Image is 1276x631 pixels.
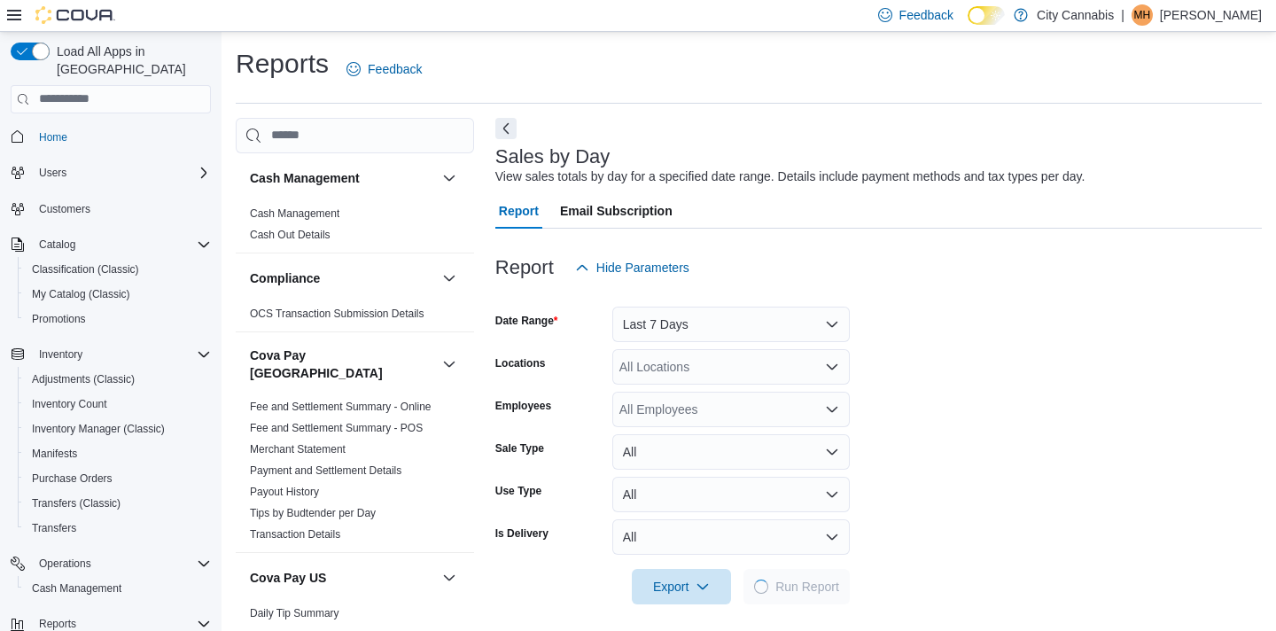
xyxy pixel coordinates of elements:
[825,402,839,417] button: Open list of options
[250,269,320,287] h3: Compliance
[495,399,551,413] label: Employees
[250,229,331,241] a: Cash Out Details
[743,569,850,604] button: LoadingRun Report
[250,206,339,221] span: Cash Management
[1121,4,1124,26] p: |
[4,232,218,257] button: Catalog
[25,308,211,330] span: Promotions
[612,477,850,512] button: All
[250,527,340,541] span: Transaction Details
[439,567,460,588] button: Cova Pay US
[32,312,86,326] span: Promotions
[35,6,115,24] img: Cova
[50,43,211,78] span: Load All Apps in [GEOGRAPHIC_DATA]
[32,199,97,220] a: Customers
[439,268,460,289] button: Compliance
[32,471,113,486] span: Purchase Orders
[250,606,339,620] span: Daily Tip Summary
[25,393,114,415] a: Inventory Count
[18,392,218,417] button: Inventory Count
[612,519,850,555] button: All
[612,434,850,470] button: All
[32,447,77,461] span: Manifests
[25,284,137,305] a: My Catalog (Classic)
[4,342,218,367] button: Inventory
[39,617,76,631] span: Reports
[18,282,218,307] button: My Catalog (Classic)
[32,553,211,574] span: Operations
[25,443,211,464] span: Manifests
[250,507,376,519] a: Tips by Budtender per Day
[236,603,474,631] div: Cova Pay US
[32,234,82,255] button: Catalog
[18,307,218,331] button: Promotions
[250,442,346,456] span: Merchant Statement
[18,516,218,541] button: Transfers
[25,468,120,489] a: Purchase Orders
[250,569,326,587] h3: Cova Pay US
[25,369,142,390] a: Adjustments (Classic)
[32,422,165,436] span: Inventory Manager (Classic)
[25,259,146,280] a: Classification (Classic)
[612,307,850,342] button: Last 7 Days
[32,234,211,255] span: Catalog
[39,202,90,216] span: Customers
[25,578,211,599] span: Cash Management
[18,576,218,601] button: Cash Management
[495,314,558,328] label: Date Range
[250,422,423,434] a: Fee and Settlement Summary - POS
[596,259,689,277] span: Hide Parameters
[18,367,218,392] button: Adjustments (Classic)
[25,259,211,280] span: Classification (Classic)
[495,257,554,278] h3: Report
[250,421,423,435] span: Fee and Settlement Summary - POS
[250,401,432,413] a: Fee and Settlement Summary - Online
[25,578,128,599] a: Cash Management
[32,127,74,148] a: Home
[25,518,211,539] span: Transfers
[250,464,401,478] span: Payment and Settlement Details
[495,146,611,167] h3: Sales by Day
[18,441,218,466] button: Manifests
[499,193,539,229] span: Report
[25,493,211,514] span: Transfers (Classic)
[25,308,93,330] a: Promotions
[495,441,544,456] label: Sale Type
[32,553,98,574] button: Operations
[642,569,720,604] span: Export
[899,6,953,24] span: Feedback
[495,484,541,498] label: Use Type
[18,491,218,516] button: Transfers (Classic)
[32,162,211,183] span: Users
[32,126,211,148] span: Home
[632,569,731,604] button: Export
[25,369,211,390] span: Adjustments (Classic)
[236,203,474,253] div: Cash Management
[18,257,218,282] button: Classification (Classic)
[250,569,435,587] button: Cova Pay US
[236,303,474,331] div: Compliance
[32,397,107,411] span: Inventory Count
[250,308,424,320] a: OCS Transaction Submission Details
[39,238,75,252] span: Catalog
[236,46,329,82] h1: Reports
[825,360,839,374] button: Open list of options
[32,581,121,596] span: Cash Management
[25,418,172,440] a: Inventory Manager (Classic)
[250,347,435,382] button: Cova Pay [GEOGRAPHIC_DATA]
[1160,4,1262,26] p: [PERSON_NAME]
[18,417,218,441] button: Inventory Manager (Classic)
[250,607,339,619] a: Daily Tip Summary
[250,485,319,499] span: Payout History
[32,344,211,365] span: Inventory
[32,521,76,535] span: Transfers
[495,118,517,139] button: Next
[250,506,376,520] span: Tips by Budtender per Day
[32,287,130,301] span: My Catalog (Classic)
[39,557,91,571] span: Operations
[368,60,422,78] span: Feedback
[4,196,218,222] button: Customers
[250,307,424,321] span: OCS Transaction Submission Details
[1132,4,1153,26] div: Michael Holmstrom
